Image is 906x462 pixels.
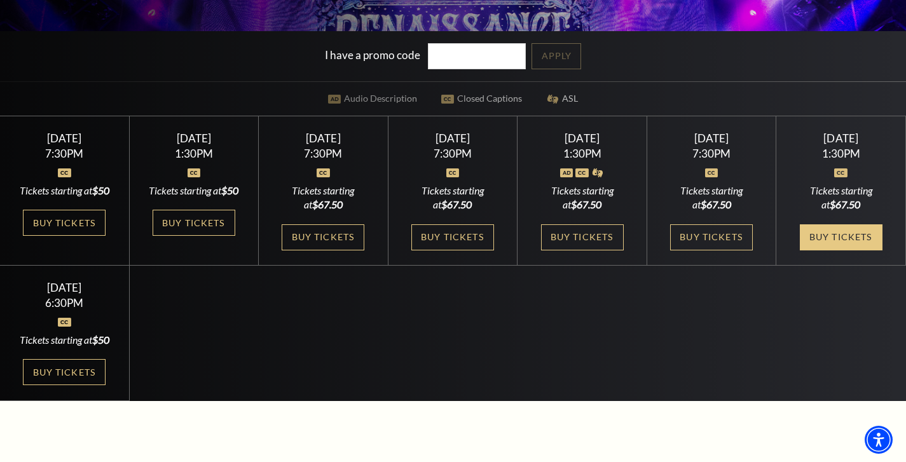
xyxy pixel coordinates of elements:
[23,210,106,236] a: Buy Tickets
[541,224,624,250] a: Buy Tickets
[221,184,238,196] span: $50
[15,297,114,308] div: 6:30PM
[662,132,761,145] div: [DATE]
[92,334,109,346] span: $50
[533,132,631,145] div: [DATE]
[15,184,114,198] div: Tickets starting at
[571,198,601,210] span: $67.50
[92,184,109,196] span: $50
[865,426,893,454] div: Accessibility Menu
[533,148,631,159] div: 1:30PM
[325,48,420,62] label: I have a promo code
[274,148,373,159] div: 7:30PM
[282,224,364,250] a: Buy Tickets
[792,148,890,159] div: 1:30PM
[403,132,502,145] div: [DATE]
[403,148,502,159] div: 7:30PM
[662,148,761,159] div: 7:30PM
[144,132,243,145] div: [DATE]
[312,198,343,210] span: $67.50
[15,132,114,145] div: [DATE]
[792,132,890,145] div: [DATE]
[15,333,114,347] div: Tickets starting at
[830,198,860,210] span: $67.50
[701,198,731,210] span: $67.50
[144,184,243,198] div: Tickets starting at
[403,184,502,212] div: Tickets starting at
[144,148,243,159] div: 1:30PM
[15,281,114,294] div: [DATE]
[670,224,753,250] a: Buy Tickets
[15,148,114,159] div: 7:30PM
[441,198,472,210] span: $67.50
[800,224,882,250] a: Buy Tickets
[23,359,106,385] a: Buy Tickets
[153,210,235,236] a: Buy Tickets
[533,184,631,212] div: Tickets starting at
[274,132,373,145] div: [DATE]
[274,184,373,212] div: Tickets starting at
[662,184,761,212] div: Tickets starting at
[792,184,890,212] div: Tickets starting at
[411,224,494,250] a: Buy Tickets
